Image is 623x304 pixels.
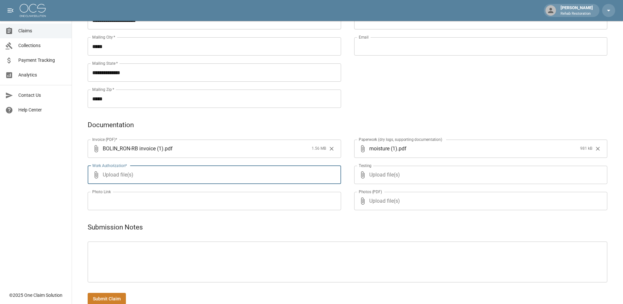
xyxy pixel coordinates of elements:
[558,5,596,16] div: [PERSON_NAME]
[92,34,115,40] label: Mailing City
[327,144,337,154] button: Clear
[18,57,66,64] span: Payment Tracking
[359,137,442,142] label: Paperwork (dry logs, supporting documentation)
[20,4,46,17] img: ocs-logo-white-transparent.png
[18,42,66,49] span: Collections
[397,145,407,152] span: . pdf
[92,60,118,66] label: Mailing State
[359,34,369,40] label: Email
[92,163,127,168] label: Work Authorization*
[312,145,326,152] span: 1.56 MB
[359,163,372,168] label: Testing
[18,92,66,99] span: Contact Us
[369,192,590,210] span: Upload file(s)
[9,292,62,298] div: © 2025 One Claim Solution
[103,145,164,152] span: BOLIN_RON-RB invoice (1)
[369,145,397,152] span: moisture (1)
[580,145,592,152] span: 981 kB
[103,166,323,184] span: Upload file(s)
[18,107,66,113] span: Help Center
[369,166,590,184] span: Upload file(s)
[18,72,66,78] span: Analytics
[92,87,114,92] label: Mailing Zip
[4,4,17,17] button: open drawer
[164,145,173,152] span: . pdf
[92,137,117,142] label: Invoice (PDF)*
[359,189,382,194] label: Photos (PDF)
[18,27,66,34] span: Claims
[561,11,593,17] p: Rehab Restoration
[92,189,111,194] label: Photo Link
[593,144,603,154] button: Clear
